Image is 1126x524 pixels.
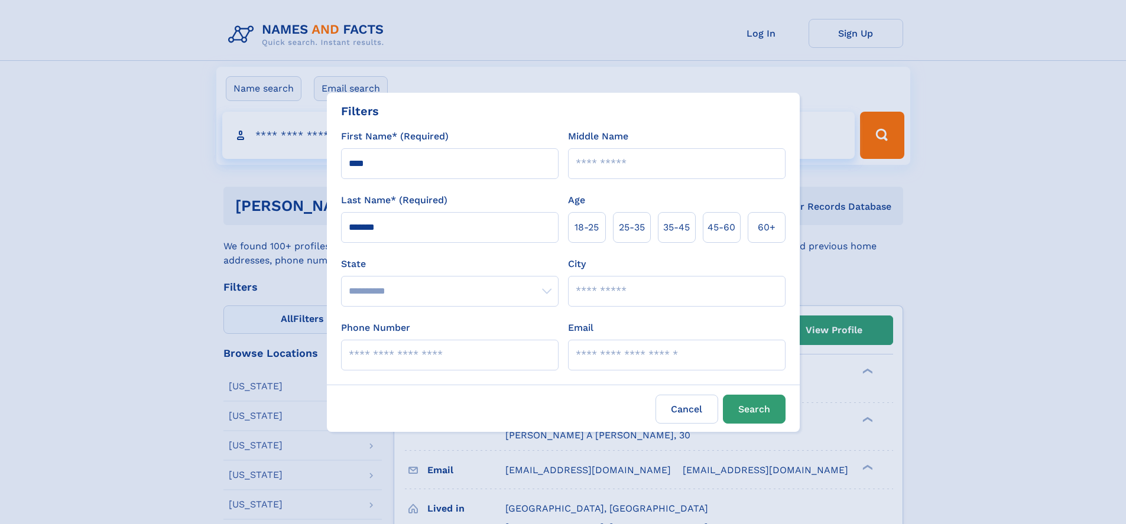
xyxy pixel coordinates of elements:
label: City [568,257,586,271]
label: Age [568,193,585,207]
button: Search [723,395,786,424]
div: Filters [341,102,379,120]
label: Email [568,321,593,335]
span: 18‑25 [575,220,599,235]
label: Last Name* (Required) [341,193,447,207]
span: 35‑45 [663,220,690,235]
label: Cancel [656,395,718,424]
span: 25‑35 [619,220,645,235]
span: 45‑60 [708,220,735,235]
label: First Name* (Required) [341,129,449,144]
label: State [341,257,559,271]
label: Middle Name [568,129,628,144]
span: 60+ [758,220,775,235]
label: Phone Number [341,321,410,335]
